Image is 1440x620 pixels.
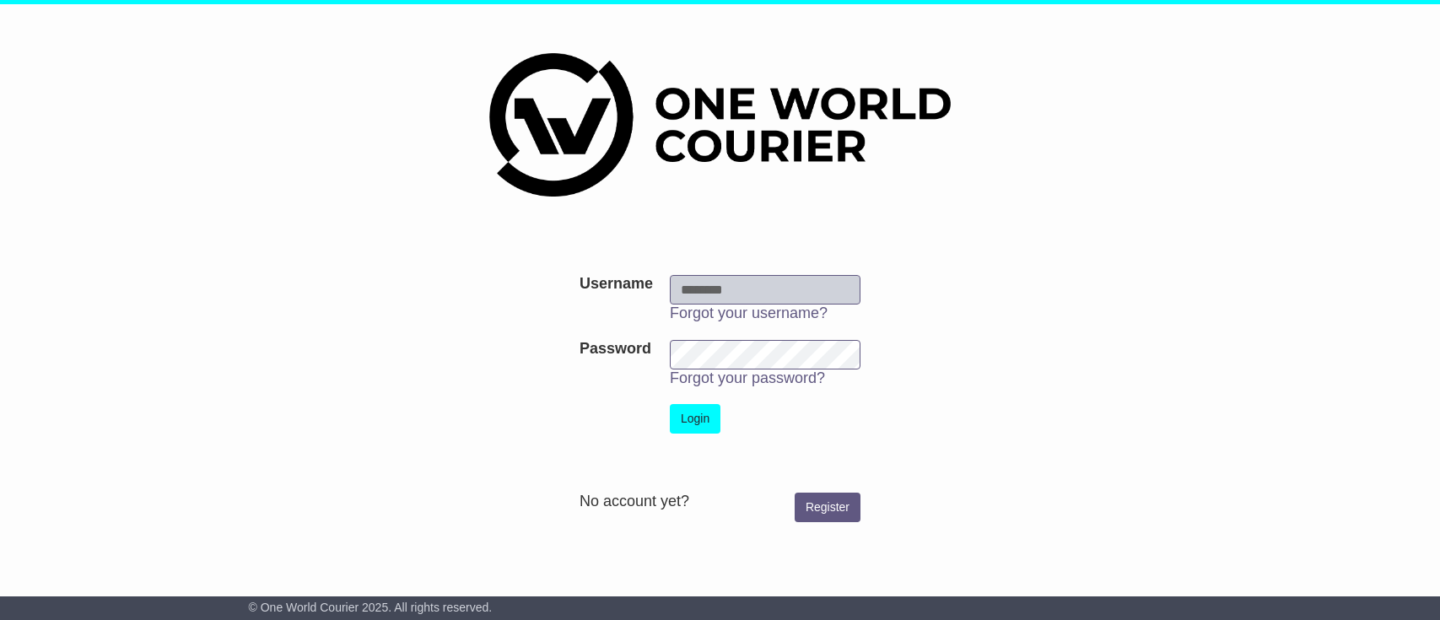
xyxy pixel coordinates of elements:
a: Forgot your password? [670,369,825,386]
button: Login [670,404,720,434]
label: Password [580,340,651,359]
div: No account yet? [580,493,860,511]
label: Username [580,275,653,294]
span: © One World Courier 2025. All rights reserved. [249,601,493,614]
a: Register [795,493,860,522]
img: One World [489,53,950,197]
a: Forgot your username? [670,305,828,321]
